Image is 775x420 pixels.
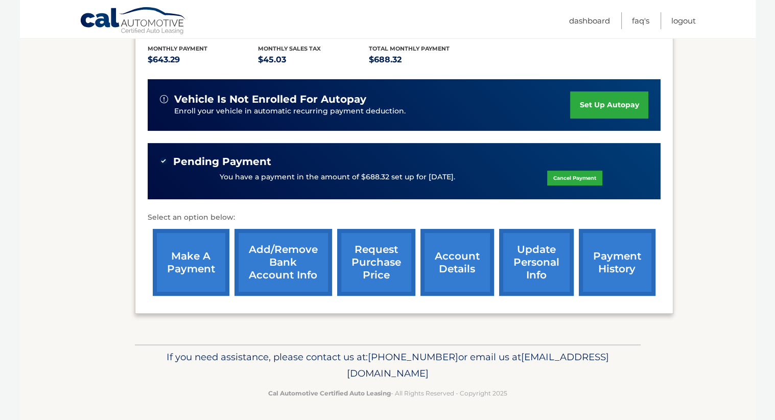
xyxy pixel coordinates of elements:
[174,106,571,117] p: Enroll your vehicle in automatic recurring payment deduction.
[148,212,661,224] p: Select an option below:
[420,229,494,296] a: account details
[148,45,207,52] span: Monthly Payment
[153,229,229,296] a: make a payment
[173,155,271,168] span: Pending Payment
[142,349,634,382] p: If you need assistance, please contact us at: or email us at
[258,45,321,52] span: Monthly sales Tax
[368,351,458,363] span: [PHONE_NUMBER]
[160,157,167,165] img: check-green.svg
[148,53,259,67] p: $643.29
[369,53,480,67] p: $688.32
[220,172,455,183] p: You have a payment in the amount of $688.32 set up for [DATE].
[268,389,391,397] strong: Cal Automotive Certified Auto Leasing
[499,229,574,296] a: update personal info
[547,171,602,185] a: Cancel Payment
[369,45,450,52] span: Total Monthly Payment
[569,12,610,29] a: Dashboard
[579,229,655,296] a: payment history
[258,53,369,67] p: $45.03
[347,351,609,379] span: [EMAIL_ADDRESS][DOMAIN_NAME]
[80,7,187,36] a: Cal Automotive
[174,93,366,106] span: vehicle is not enrolled for autopay
[570,91,648,119] a: set up autopay
[671,12,696,29] a: Logout
[234,229,332,296] a: Add/Remove bank account info
[142,388,634,399] p: - All Rights Reserved - Copyright 2025
[632,12,649,29] a: FAQ's
[337,229,415,296] a: request purchase price
[160,95,168,103] img: alert-white.svg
